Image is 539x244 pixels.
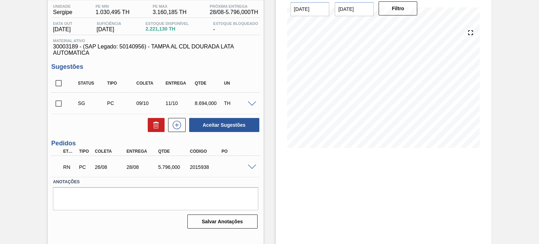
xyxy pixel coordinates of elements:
div: 28/08/2025 [125,164,160,170]
span: Material ativo [53,39,258,43]
div: Entrega [164,81,196,86]
span: 30003189 - (SAP Legado: 50140956) - TAMPA AL CDL DOURADA LATA AUTOMATICA [53,44,258,56]
div: 5.796,000 [157,164,191,170]
div: Coleta [93,149,128,154]
h3: Sugestões [51,63,260,71]
span: Unidade [53,4,72,8]
span: 1.030,495 TH [95,9,129,15]
div: Etapa [61,149,77,154]
div: Código [188,149,223,154]
span: PE MAX [153,4,187,8]
div: Aceitar Sugestões [186,117,260,133]
span: 28/08 - 5.796,000 TH [210,9,258,15]
div: Status [76,81,108,86]
input: dd/mm/yyyy [335,2,374,16]
p: RN [63,164,75,170]
div: Em renegociação [61,159,77,175]
span: PE MIN [95,4,129,8]
span: Estoque Bloqueado [213,21,258,26]
span: Data out [53,21,72,26]
div: - [211,21,260,33]
span: 2.221,130 TH [146,26,189,32]
span: Suficiência [97,21,121,26]
button: Aceitar Sugestões [189,118,259,132]
h3: Pedidos [51,140,260,147]
div: Tipo [105,81,137,86]
div: Excluir Sugestões [144,118,165,132]
div: Pedido de Compra [105,100,137,106]
div: Entrega [125,149,160,154]
span: Sergipe [53,9,72,15]
div: Pedido de Compra [77,164,93,170]
div: Qtde [157,149,191,154]
div: 26/08/2025 [93,164,128,170]
input: dd/mm/yyyy [291,2,330,16]
div: Sugestão Criada [76,100,108,106]
div: Qtde [193,81,225,86]
span: [DATE] [53,26,72,33]
span: [DATE] [97,26,121,33]
div: PO [220,149,254,154]
div: UN [222,81,254,86]
span: Próxima Entrega [210,4,258,8]
div: Nova sugestão [165,118,186,132]
span: Estoque Disponível [146,21,189,26]
div: 09/10/2025 [135,100,167,106]
button: Salvar Anotações [187,215,258,229]
label: Anotações [53,177,258,187]
button: Filtro [379,1,418,15]
div: Tipo [77,149,93,154]
div: 2015938 [188,164,223,170]
div: Coleta [135,81,167,86]
div: 11/10/2025 [164,100,196,106]
div: TH [222,100,254,106]
div: 8.694,000 [193,100,225,106]
span: 3.160,185 TH [153,9,187,15]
